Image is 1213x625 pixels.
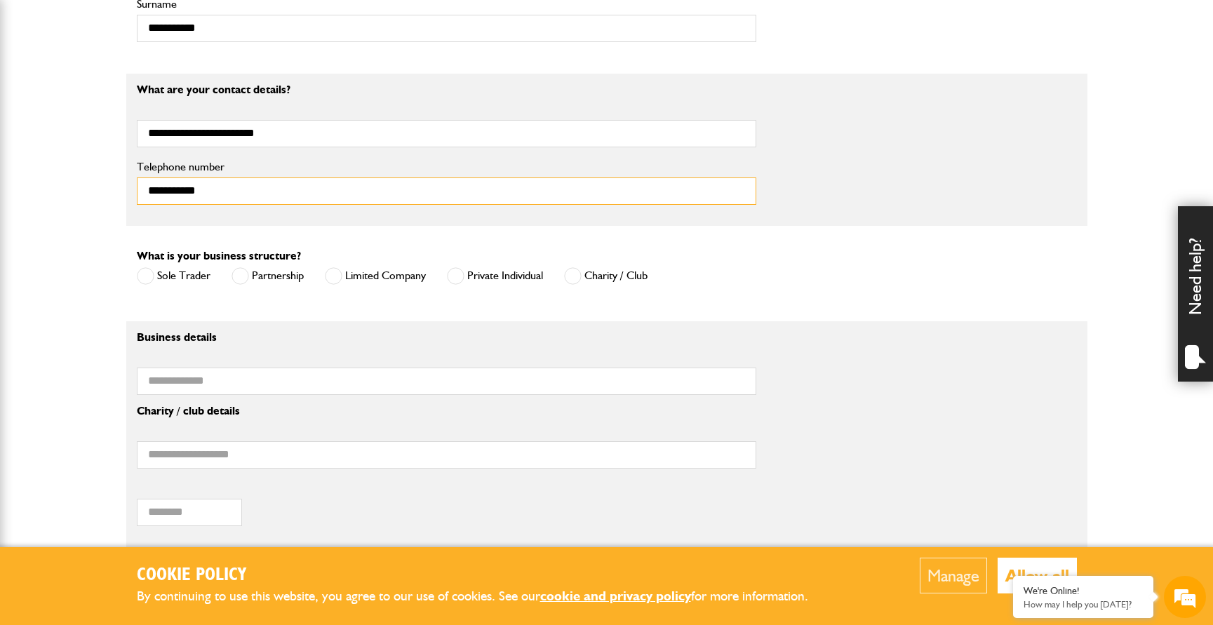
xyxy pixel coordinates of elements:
[18,171,256,202] input: Enter your email address
[1024,599,1143,610] p: How may I help you today?
[1024,585,1143,597] div: We're Online!
[137,250,301,262] label: What is your business structure?
[325,267,426,285] label: Limited Company
[998,558,1077,593] button: Allow all
[18,213,256,243] input: Enter your phone number
[564,267,648,285] label: Charity / Club
[191,432,255,451] em: Start Chat
[18,130,256,161] input: Enter your last name
[137,332,756,343] p: Business details
[137,565,831,586] h2: Cookie Policy
[1178,206,1213,382] div: Need help?
[447,267,543,285] label: Private Individual
[137,405,756,417] p: Charity / club details
[137,586,831,607] p: By continuing to use this website, you agree to our use of cookies. See our for more information.
[137,267,210,285] label: Sole Trader
[137,84,756,95] p: What are your contact details?
[920,558,987,593] button: Manage
[18,254,256,420] textarea: Type your message and hit 'Enter'
[230,7,264,41] div: Minimize live chat window
[540,588,691,604] a: cookie and privacy policy
[137,161,756,173] label: Telephone number
[232,267,304,285] label: Partnership
[24,78,59,98] img: d_20077148190_company_1631870298795_20077148190
[73,79,236,97] div: Chat with us now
